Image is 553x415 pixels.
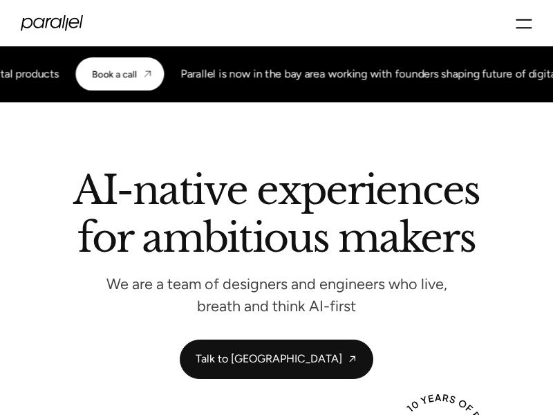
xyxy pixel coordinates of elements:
div: menu [516,11,532,35]
div: Book a call [92,68,136,80]
a: home [21,15,83,31]
h2: AI-native experiences for ambitious makers [14,172,539,262]
a: Book a call [75,57,164,91]
img: CTA arrow image [142,68,153,80]
p: We are a team of designers and engineers who live, breath and think AI-first [83,278,470,311]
